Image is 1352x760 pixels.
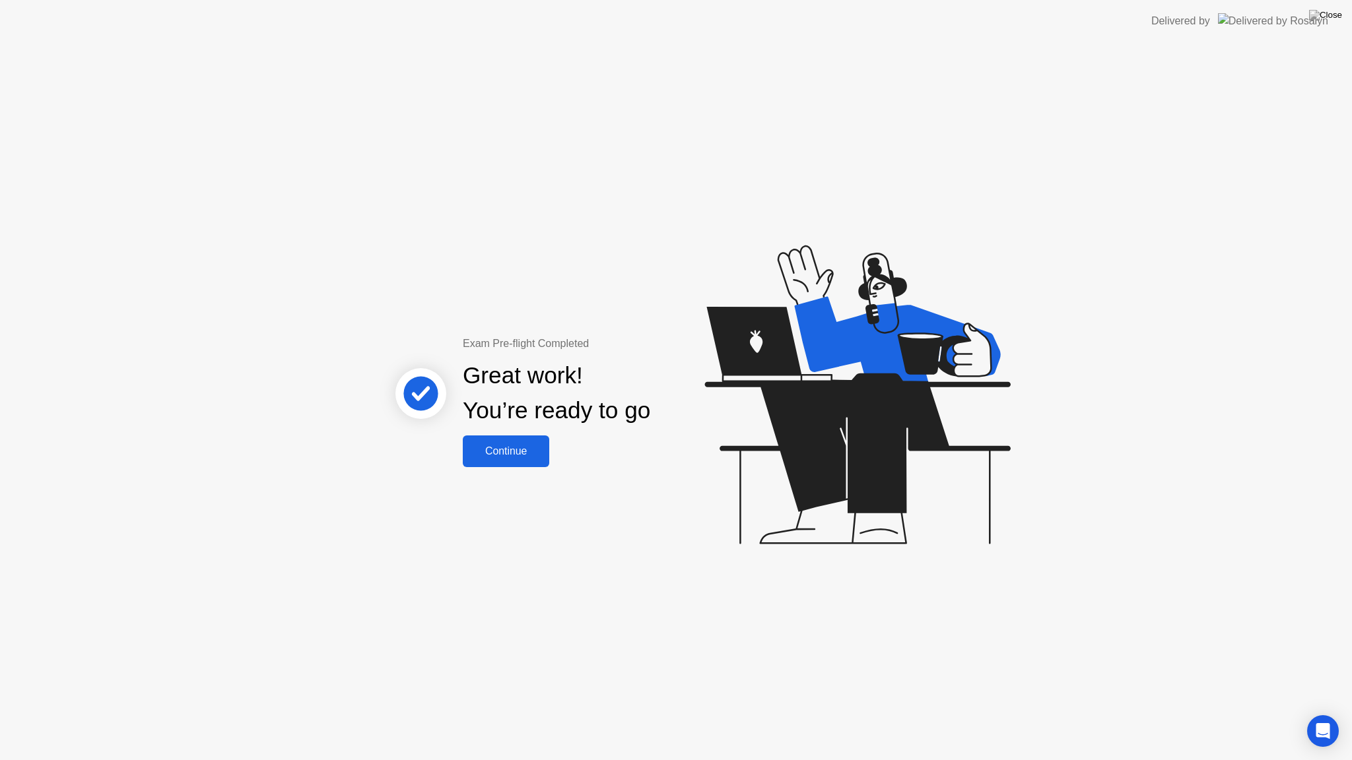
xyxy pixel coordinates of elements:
[1307,715,1339,747] div: Open Intercom Messenger
[463,336,735,352] div: Exam Pre-flight Completed
[1218,13,1328,28] img: Delivered by Rosalyn
[1151,13,1210,29] div: Delivered by
[463,435,549,467] button: Continue
[463,358,650,428] div: Great work! You’re ready to go
[467,445,545,457] div: Continue
[1309,10,1342,20] img: Close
